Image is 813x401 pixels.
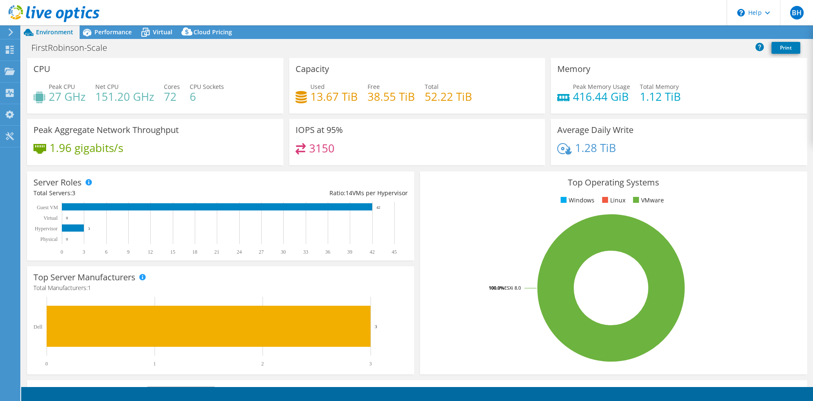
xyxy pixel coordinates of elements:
text: Physical [40,236,58,242]
svg: \n [737,9,745,17]
h3: CPU [33,64,50,74]
span: Cores [164,83,180,91]
h4: 1.96 gigabits/s [50,143,123,152]
h4: 52.22 TiB [425,92,472,101]
tspan: ESXi 8.0 [504,285,521,291]
h4: 6 [190,92,224,101]
h3: Average Daily Write [557,125,633,135]
div: Ratio: VMs per Hypervisor [221,188,408,198]
span: Total [425,83,439,91]
text: 15 [170,249,175,255]
text: Hypervisor [35,226,58,232]
span: CPU Sockets [190,83,224,91]
tspan: 100.0% [489,285,504,291]
span: BH [790,6,804,19]
h4: 27 GHz [49,92,86,101]
text: 39 [347,249,352,255]
h4: Total Manufacturers: [33,283,408,293]
h1: FirstRobinson-Scale [28,43,120,53]
text: 18 [192,249,197,255]
h3: Peak Aggregate Network Throughput [33,125,179,135]
span: Peak CPU [49,83,75,91]
span: 14 [346,189,352,197]
h3: Server Roles [33,178,82,187]
text: 2 [261,361,264,367]
text: 27 [259,249,264,255]
h4: 13.67 TiB [310,92,358,101]
text: 12 [148,249,153,255]
span: 1 [88,284,91,292]
span: Peak Memory Usage [573,83,630,91]
h4: 72 [164,92,180,101]
li: Latency [736,387,768,396]
li: CPU [634,387,655,396]
span: 3 [72,189,75,197]
h3: IOPS at 95% [296,125,343,135]
div: Total Servers: [33,188,221,198]
text: 3 [83,249,85,255]
text: Dell [33,324,42,330]
li: VMware [631,196,664,205]
text: 42 [376,205,380,210]
text: 3 [88,227,90,231]
h4: 1.28 TiB [575,143,616,152]
h3: Capacity [296,64,329,74]
li: Linux [600,196,625,205]
h4: 416.44 GiB [573,92,630,101]
h4: 151.20 GHz [95,92,154,101]
text: 21 [214,249,219,255]
h4: 3150 [309,144,335,153]
text: 3 [375,324,377,329]
text: 36 [325,249,330,255]
span: Total Memory [640,83,679,91]
span: Environment [36,28,73,36]
text: 42 [370,249,375,255]
text: 6 [105,249,108,255]
text: 45 [392,249,397,255]
span: Performance [94,28,132,36]
li: Memory [595,387,628,396]
text: 24 [237,249,242,255]
h4: 1.12 TiB [640,92,681,101]
h3: Memory [557,64,590,74]
span: Cloud Pricing [194,28,232,36]
text: Guest VM [37,205,58,210]
text: 33 [303,249,308,255]
text: 3 [369,361,372,367]
li: Windows [559,196,595,205]
span: Net CPU [95,83,119,91]
span: Free [368,83,380,91]
h3: Top Server Manufacturers [33,273,135,282]
a: Print [772,42,800,54]
text: 1 [153,361,156,367]
text: 0 [66,216,68,220]
li: IOPS [773,387,796,396]
text: 9 [127,249,130,255]
text: 0 [66,237,68,241]
span: Virtual [153,28,172,36]
text: 0 [45,361,48,367]
text: 30 [281,249,286,255]
text: Virtual [44,215,58,221]
span: Used [310,83,325,91]
h3: Top Operating Systems [426,178,801,187]
h4: 38.55 TiB [368,92,415,101]
text: 0 [61,249,63,255]
li: Network Throughput [661,387,730,396]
